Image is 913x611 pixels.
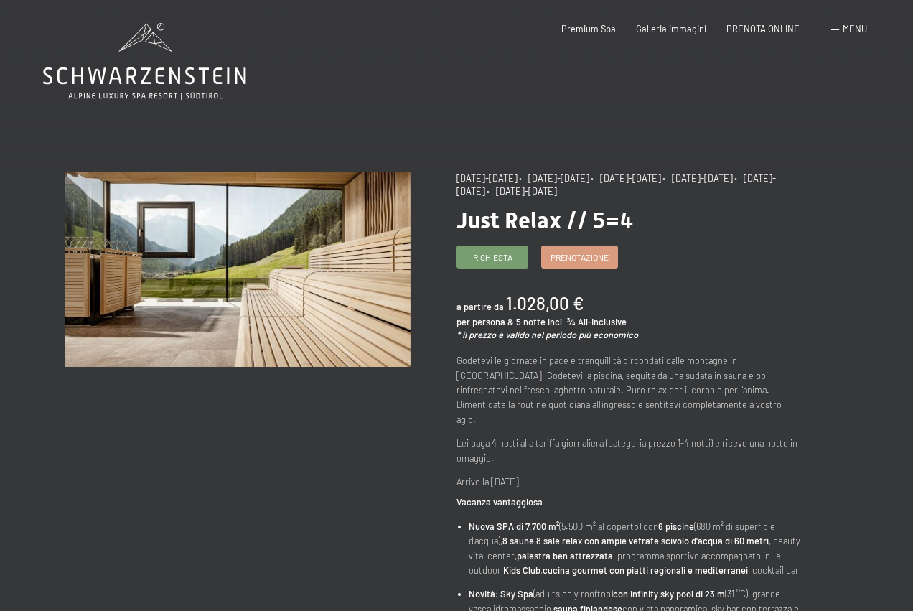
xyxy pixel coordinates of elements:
[456,436,802,465] p: Lei paga 4 notti alla tariffa giornaliera (categoria prezzo 1-4 notti) e riceve una notte in omag...
[457,246,528,268] a: Richiesta
[516,316,546,327] span: 5 notte
[506,293,584,314] b: 1.028,00 €
[469,521,559,532] strong: Nuova SPA di 7.700 m²
[456,301,504,312] span: a partire da
[726,23,800,34] a: PRENOTA ONLINE
[843,23,867,34] span: Menu
[661,535,769,546] strong: scivolo d'acqua di 60 metri
[519,172,589,184] span: • [DATE]-[DATE]
[456,353,802,426] p: Godetevi le giornate in pace e tranquillità circondati dalle montagne in [GEOGRAPHIC_DATA]. Godet...
[456,496,543,508] strong: Vacanza vantaggiosa
[456,207,633,234] span: Just Relax // 5=4
[658,521,694,532] strong: 6 piscine
[636,23,706,34] a: Galleria immagini
[517,550,613,561] strong: palestra ben attrezzata
[456,172,776,197] span: • [DATE]-[DATE]
[469,519,802,578] li: (5.500 m² al coperto) con (680 m² di superficie d'acqua), , , , beauty vital center, , programma ...
[456,475,802,489] p: Arrivo la [DATE]
[662,172,733,184] span: • [DATE]-[DATE]
[591,172,661,184] span: • [DATE]-[DATE]
[551,251,609,263] span: Prenotazione
[536,535,659,546] strong: 8 sale relax con ampie vetrate
[473,251,512,263] span: Richiesta
[456,172,518,184] span: [DATE]-[DATE]
[456,329,638,340] em: * il prezzo è valido nel periodo più economico
[469,588,533,600] strong: Novità: Sky Spa
[548,316,627,327] span: incl. ¾ All-Inclusive
[561,23,616,34] a: Premium Spa
[543,564,748,576] strong: cucina gourmet con piatti regionali e mediterranei
[542,246,617,268] a: Prenotazione
[456,316,514,327] span: per persona &
[613,588,725,600] strong: con infinity sky pool di 23 m
[487,185,557,197] span: • [DATE]-[DATE]
[65,172,411,367] img: Just Relax // 5=4
[502,535,534,546] strong: 8 saune
[503,564,540,576] strong: Kids Club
